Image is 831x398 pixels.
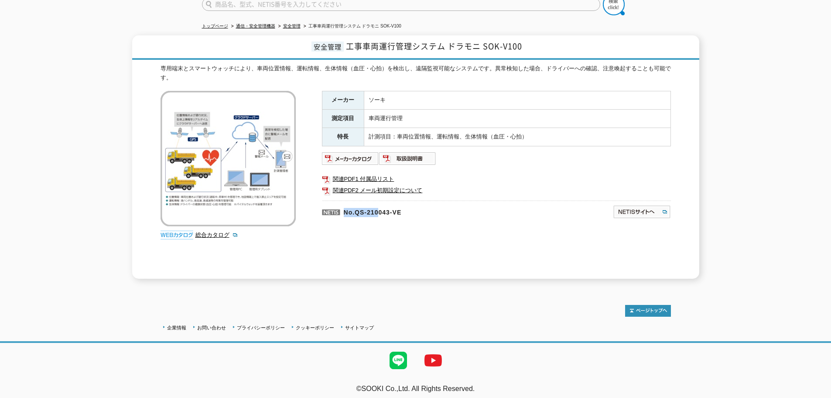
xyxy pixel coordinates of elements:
[322,91,364,110] th: メーカー
[322,157,379,164] a: メーカーカタログ
[322,110,364,128] th: 測定項目
[346,40,522,52] span: 工事車両運行管理システム ドラモニ SOK-V100
[283,24,301,28] a: 安全管理
[311,42,344,52] span: 安全管理
[364,128,670,146] td: 計測項目：車両位置情報、運転情報、生体情報（血圧・心拍）
[345,325,374,330] a: サイトマップ
[364,110,670,128] td: 車両運行管理
[197,325,226,330] a: お問い合わせ
[202,24,228,28] a: トップページ
[322,185,671,196] a: 関連PDF2 メール初期設定について
[296,325,334,330] a: クッキーポリシー
[322,128,364,146] th: 特長
[322,152,379,166] img: メーカーカタログ
[161,231,193,239] img: webカタログ
[236,24,275,28] a: 通信・安全管理機器
[416,343,451,378] img: YouTube
[167,325,186,330] a: 企業情報
[364,91,670,110] td: ソーキ
[379,152,436,166] img: 取扱説明書
[613,205,671,219] img: NETISサイトへ
[302,22,401,31] li: 工事車両運行管理システム ドラモニ SOK-V100
[195,232,238,238] a: 総合カタログ
[322,173,671,185] a: 関連PDF1 付属品リスト
[161,64,671,83] div: 専用端末とスマートウォッチにより、車両位置情報、運転情報、生体情報（血圧・心拍）を検出し、遠隔監視可能なシステムです。異常検知した場合、ドライバーへの確認、注意喚起することも可能です。
[625,305,671,317] img: トップページへ
[381,343,416,378] img: LINE
[161,91,296,226] img: 工事車両運行管理システム ドラモニ SOK-V100
[237,325,285,330] a: プライバシーポリシー
[322,201,529,221] p: No.QS-210043-VE
[379,157,436,164] a: 取扱説明書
